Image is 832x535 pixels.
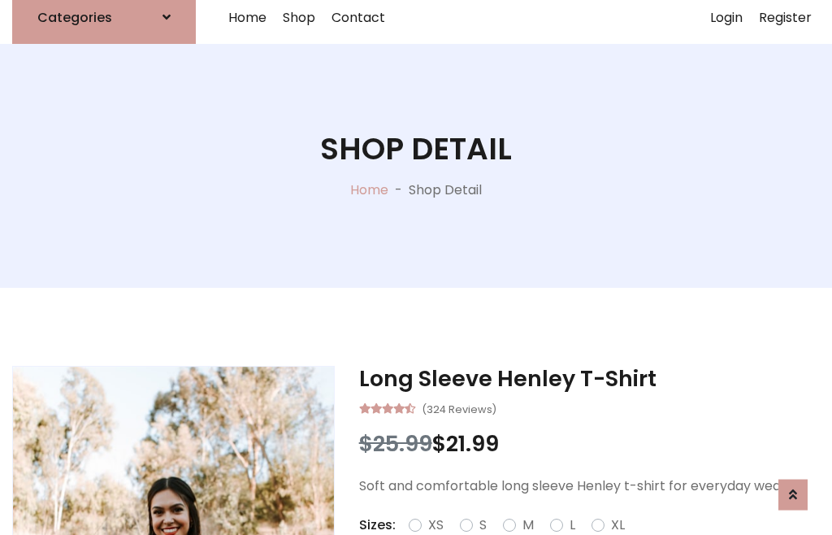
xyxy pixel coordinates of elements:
[522,515,534,535] label: M
[359,515,396,535] p: Sizes:
[479,515,487,535] label: S
[359,428,432,459] span: $25.99
[611,515,625,535] label: XL
[422,398,496,418] small: (324 Reviews)
[428,515,444,535] label: XS
[320,131,512,167] h1: Shop Detail
[409,181,482,200] p: Shop Detail
[359,476,820,496] p: Soft and comfortable long sleeve Henley t-shirt for everyday wear.
[570,515,575,535] label: L
[37,10,112,25] h6: Categories
[359,431,820,457] h3: $
[388,181,409,200] p: -
[359,366,820,392] h3: Long Sleeve Henley T-Shirt
[446,428,499,459] span: 21.99
[350,181,388,199] a: Home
